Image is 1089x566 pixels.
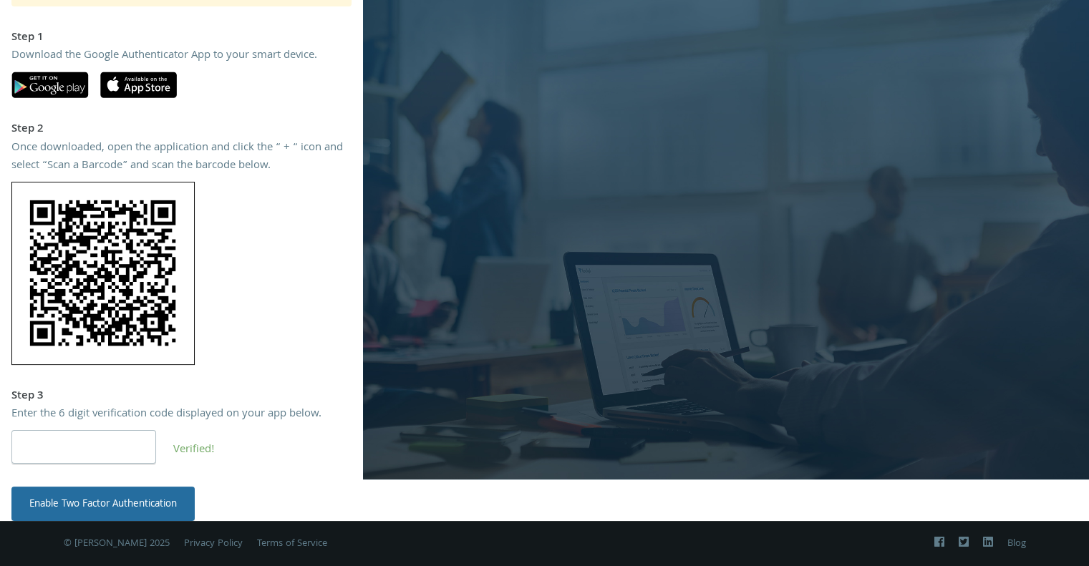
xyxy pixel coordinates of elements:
img: +2Wy549MxyugAAAABJRU5ErkJggg== [11,182,195,365]
strong: Step 2 [11,120,44,139]
span: Verified! [173,441,215,459]
a: Privacy Policy [184,536,243,552]
strong: Step 3 [11,387,44,406]
div: Download the Google Authenticator App to your smart device. [11,47,352,66]
a: Blog [1007,536,1026,552]
span: © [PERSON_NAME] 2025 [64,536,170,552]
div: Once downloaded, open the application and click the “ + “ icon and select “Scan a Barcode” and sc... [11,140,352,176]
img: google-play.svg [11,72,89,98]
div: Enter the 6 digit verification code displayed on your app below. [11,406,352,424]
a: Terms of Service [257,536,327,552]
img: apple-app-store.svg [100,72,177,98]
button: Enable Two Factor Authentication [11,487,195,521]
strong: Step 1 [11,29,44,47]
